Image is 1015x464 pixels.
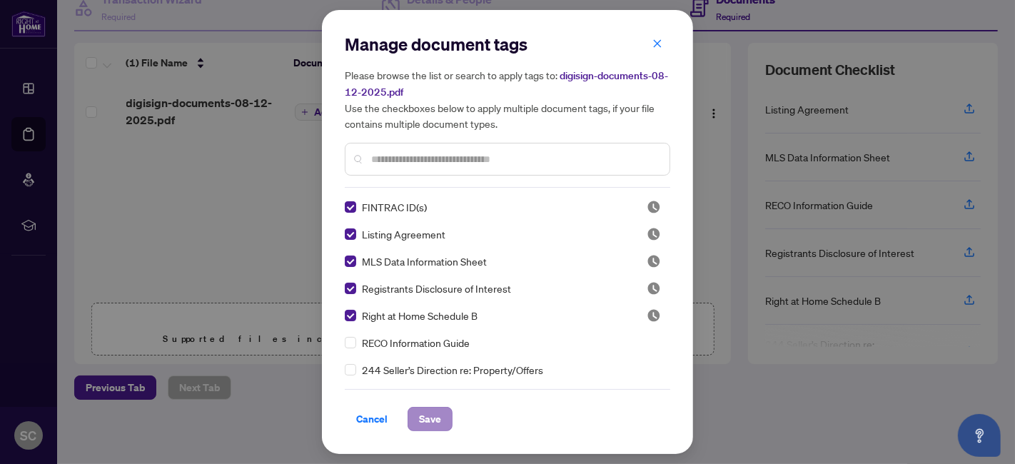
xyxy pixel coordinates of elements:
h5: Please browse the list or search to apply tags to: Use the checkboxes below to apply multiple doc... [345,67,670,131]
span: MLS Data Information Sheet [362,253,487,269]
img: status [647,200,661,214]
h2: Manage document tags [345,33,670,56]
span: Registrants Disclosure of Interest [362,281,511,296]
span: 244 Seller’s Direction re: Property/Offers [362,362,543,378]
span: close [652,39,662,49]
img: status [647,227,661,241]
span: Save [419,408,441,430]
button: Save [408,407,453,431]
span: Pending Review [647,227,661,241]
span: Cancel [356,408,388,430]
span: Pending Review [647,308,661,323]
img: status [647,254,661,268]
img: status [647,281,661,296]
button: Open asap [958,414,1001,457]
span: Pending Review [647,254,661,268]
span: FINTRAC ID(s) [362,199,427,215]
span: Pending Review [647,200,661,214]
span: Right at Home Schedule B [362,308,478,323]
img: status [647,308,661,323]
span: Listing Agreement [362,226,445,242]
span: RECO Information Guide [362,335,470,350]
button: Cancel [345,407,399,431]
span: Pending Review [647,281,661,296]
